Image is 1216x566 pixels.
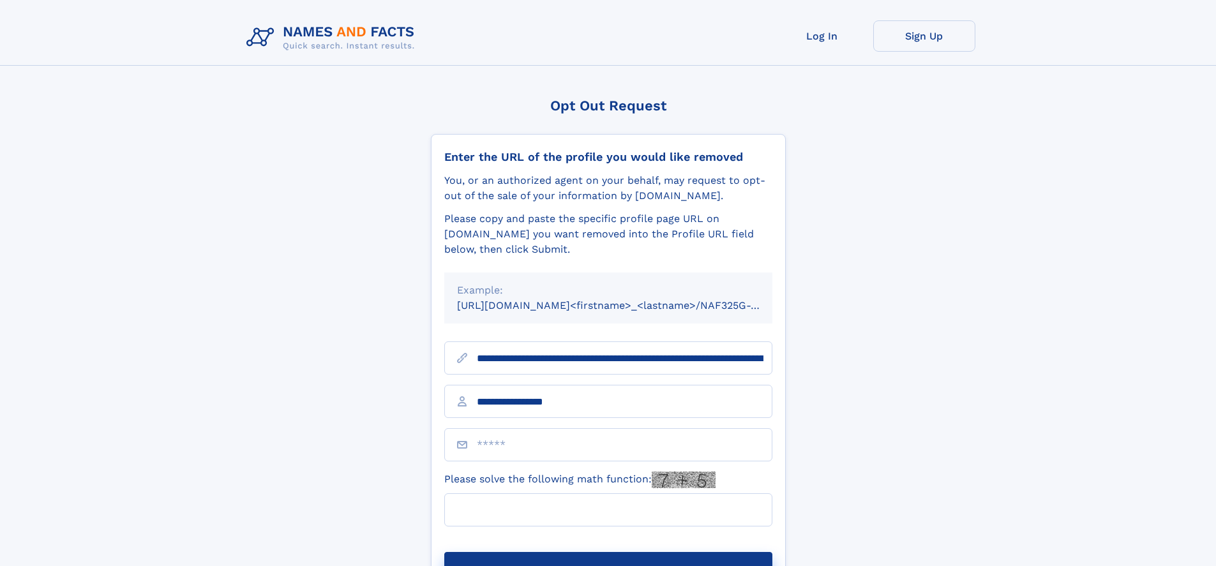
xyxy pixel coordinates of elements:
img: Logo Names and Facts [241,20,425,55]
div: Opt Out Request [431,98,786,114]
a: Sign Up [873,20,975,52]
div: Enter the URL of the profile you would like removed [444,150,772,164]
div: Example: [457,283,760,298]
a: Log In [771,20,873,52]
label: Please solve the following math function: [444,472,716,488]
small: [URL][DOMAIN_NAME]<firstname>_<lastname>/NAF325G-xxxxxxxx [457,299,797,311]
div: Please copy and paste the specific profile page URL on [DOMAIN_NAME] you want removed into the Pr... [444,211,772,257]
div: You, or an authorized agent on your behalf, may request to opt-out of the sale of your informatio... [444,173,772,204]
